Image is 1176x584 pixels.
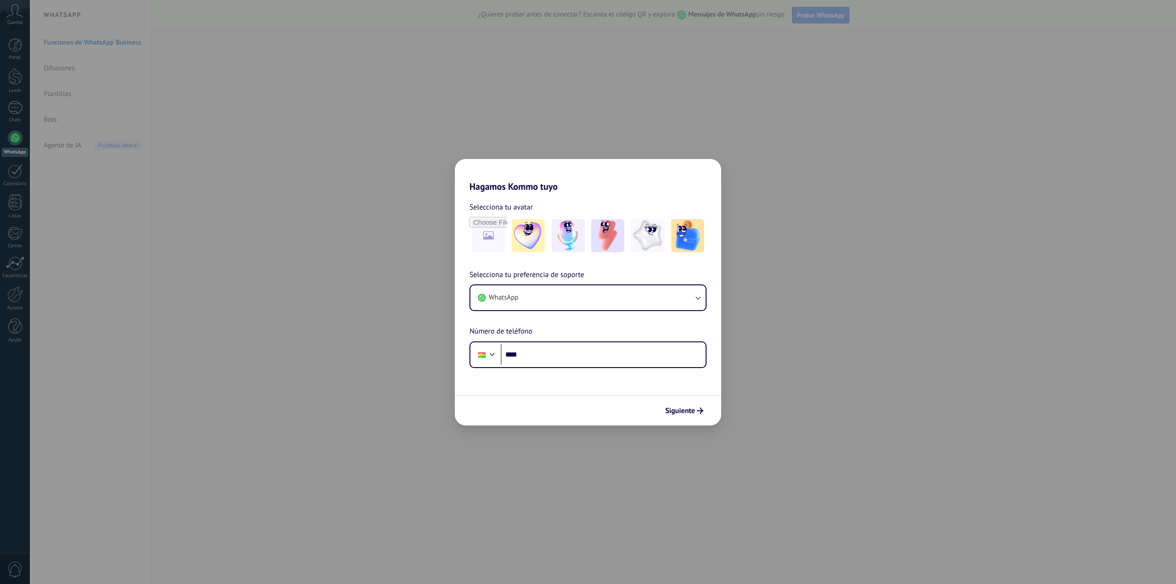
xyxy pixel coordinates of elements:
h2: Hagamos Kommo tuyo [455,159,721,192]
span: Selecciona tu avatar [469,201,533,213]
div: Bolivia: + 591 [473,345,491,364]
img: -1.jpeg [512,219,545,252]
button: WhatsApp [470,285,706,310]
img: -3.jpeg [591,219,624,252]
span: WhatsApp [489,293,518,302]
button: Siguiente [661,403,707,419]
span: Siguiente [665,408,695,414]
span: Selecciona tu preferencia de soporte [469,269,584,281]
span: Número de teléfono [469,326,532,338]
img: -4.jpeg [631,219,664,252]
img: -5.jpeg [671,219,704,252]
img: -2.jpeg [552,219,585,252]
